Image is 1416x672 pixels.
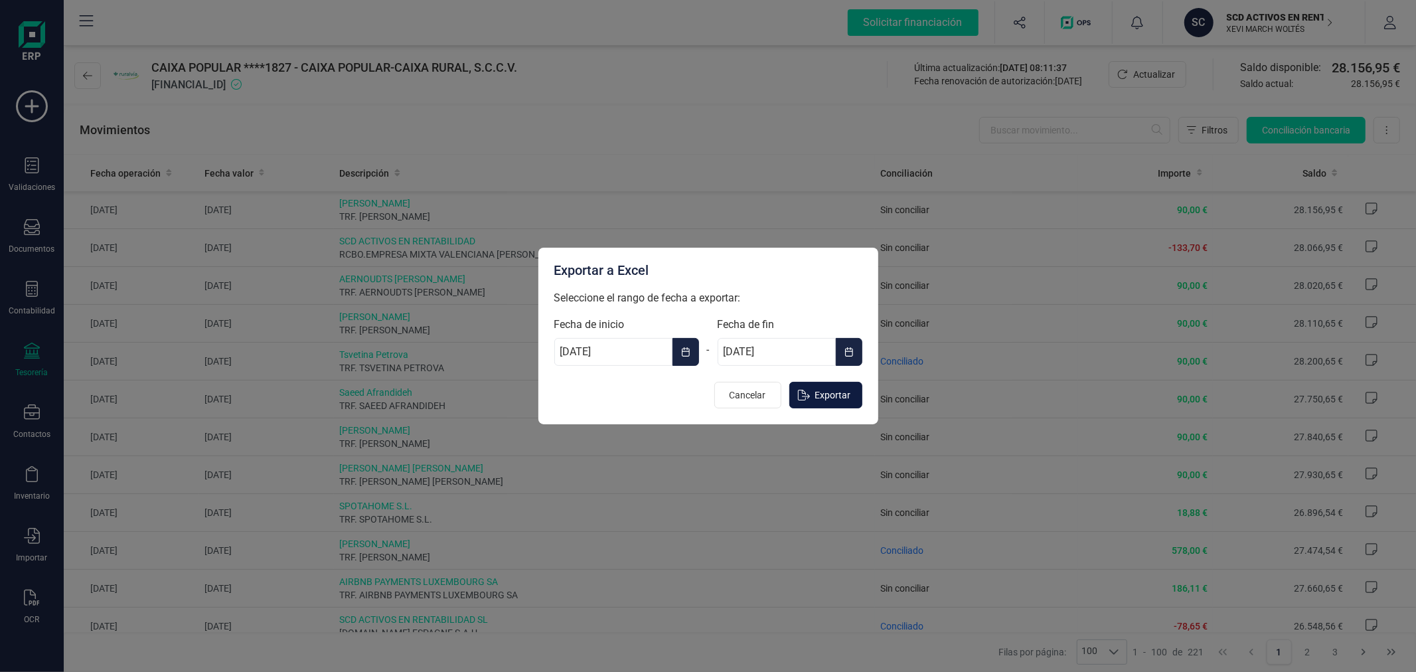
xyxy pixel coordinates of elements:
[554,338,672,366] input: dd/mm/aaaa
[730,388,766,402] span: Cancelar
[815,388,851,402] span: Exportar
[789,382,862,408] button: Exportar
[672,338,699,366] button: Choose Date
[554,261,862,280] div: Exportar a Excel
[699,334,718,366] div: -
[554,317,699,333] label: Fecha de inicio
[718,317,862,333] label: Fecha de fin
[714,382,781,408] button: Cancelar
[836,338,862,366] button: Choose Date
[554,290,862,306] p: Seleccione el rango de fecha a exportar:
[718,338,836,366] input: dd/mm/aaaa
